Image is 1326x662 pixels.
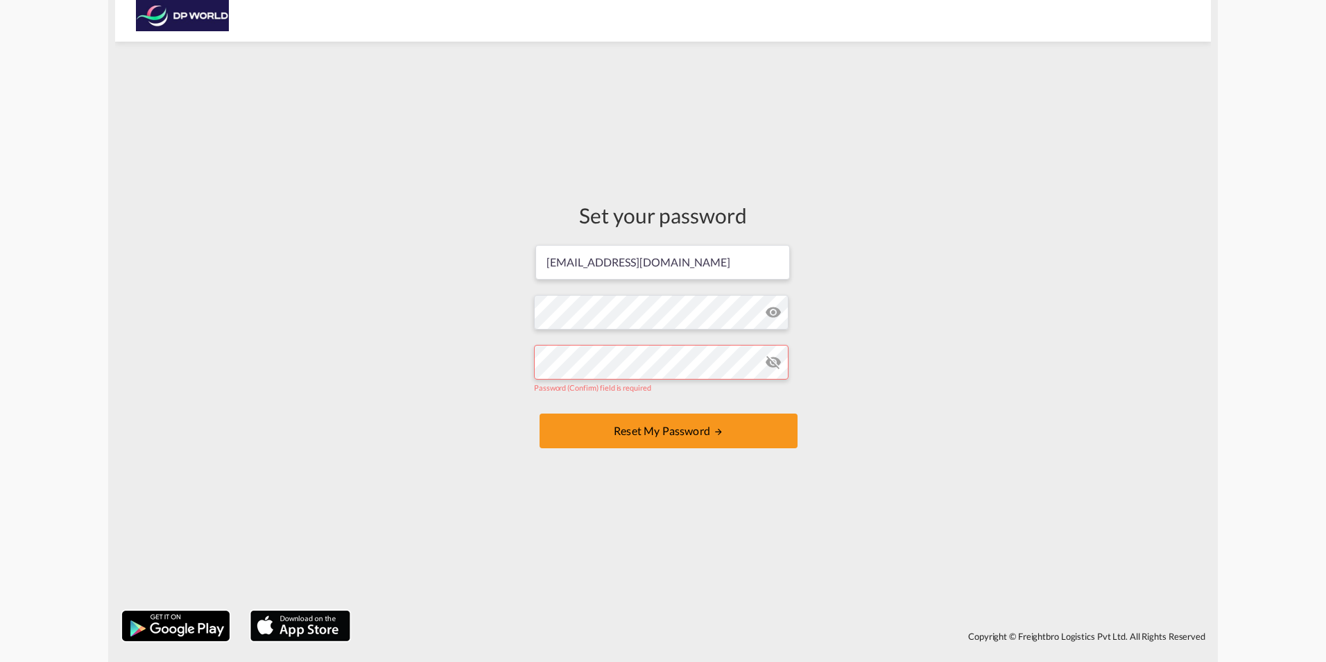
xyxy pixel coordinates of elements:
[249,609,352,643] img: apple.png
[765,304,782,321] md-icon: icon-eye-off
[765,354,782,371] md-icon: icon-eye-off
[357,625,1211,648] div: Copyright © Freightbro Logistics Pvt Ltd. All Rights Reserved
[534,383,651,392] span: Password (Confirm) field is required
[534,201,792,230] div: Set your password
[535,245,790,280] input: Email address
[540,414,798,448] button: UPDATE MY PASSWORD
[121,609,231,643] img: google.png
